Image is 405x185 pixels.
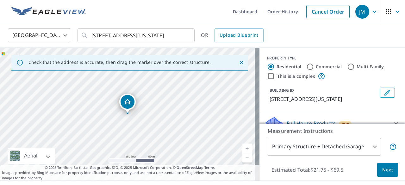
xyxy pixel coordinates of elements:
a: Current Level 17, Zoom Out [242,153,252,163]
p: Estimated Total: $21.75 - $69.5 [266,163,349,177]
div: PROPERTY TYPE [267,55,397,61]
div: OR [201,28,264,42]
div: Aerial [8,148,55,164]
div: Primary Structure + Detached Garage [268,138,381,156]
label: Commercial [316,64,342,70]
a: Current Level 17, Zoom In [242,144,252,153]
p: Measurement Instructions [268,127,397,135]
span: © 2025 TomTom, Earthstar Geographics SIO, © 2025 Microsoft Corporation, © [45,165,215,170]
div: Full House ProductsNew [265,116,400,131]
label: This is a complex [277,73,315,79]
button: Next [377,163,398,177]
span: Your report will include the primary structure and a detached garage if one exists. [389,143,397,151]
a: OpenStreetMap [177,165,203,170]
p: Full House Products [287,120,336,127]
div: Dropped pin, building 1, Residential property, 841 Lake Michigan Dr NW Grand Rapids, MI 49504 [119,94,136,113]
span: Upload Blueprint [220,31,258,39]
input: Search by address or latitude-longitude [91,27,182,44]
span: Next [382,166,393,174]
a: Cancel Order [306,5,350,18]
a: Upload Blueprint [215,28,263,42]
label: Residential [277,64,301,70]
p: [STREET_ADDRESS][US_STATE] [270,95,377,103]
div: [GEOGRAPHIC_DATA] [8,27,71,44]
img: EV Logo [11,7,86,16]
p: BUILDING ID [270,88,294,93]
a: Terms [204,165,215,170]
p: Check that the address is accurate, then drag the marker over the correct structure. [28,59,211,65]
label: Multi-Family [357,64,384,70]
span: New [341,121,349,126]
button: Edit building 1 [380,88,395,98]
button: Close [237,59,246,67]
div: Aerial [22,148,39,164]
div: JM [355,5,369,19]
